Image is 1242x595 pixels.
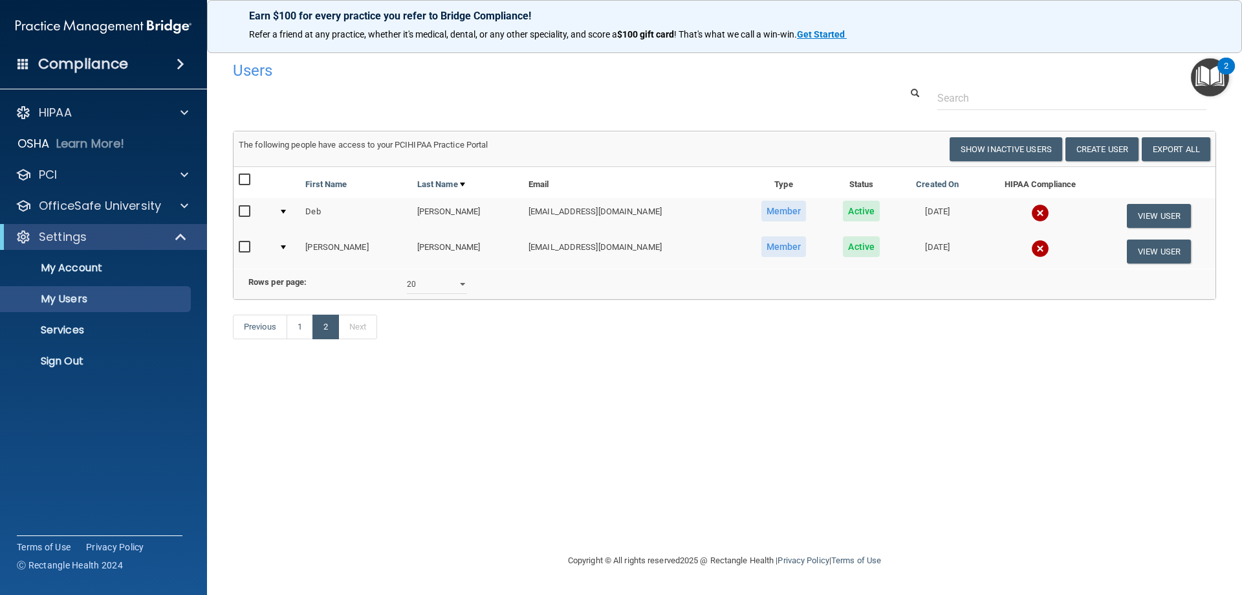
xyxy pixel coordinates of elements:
p: Services [8,324,185,337]
img: cross.ca9f0e7f.svg [1031,240,1049,258]
span: Ⓒ Rectangle Health 2024 [17,559,123,572]
button: Show Inactive Users [950,137,1062,161]
a: Created On [916,177,959,192]
div: Copyright © All rights reserved 2025 @ Rectangle Health | | [488,540,961,581]
th: Status [826,167,897,198]
td: [DATE] [897,234,978,269]
strong: $100 gift card [617,29,674,39]
span: Active [843,201,880,221]
a: Get Started [797,29,847,39]
a: Privacy Policy [778,556,829,565]
img: PMB logo [16,14,191,39]
a: Export All [1142,137,1210,161]
p: Earn $100 for every practice you refer to Bridge Compliance! [249,10,1200,22]
a: Terms of Use [17,541,71,554]
p: Learn More! [56,136,125,152]
a: Settings [16,229,188,245]
strong: Get Started [797,29,845,39]
span: Member [761,236,807,257]
a: PCI [16,167,188,183]
a: First Name [305,177,347,192]
a: Previous [233,315,287,339]
p: My Users [8,293,185,306]
h4: Users [233,62,798,79]
a: Next [338,315,377,339]
a: Last Name [417,177,465,192]
b: Rows per page: [248,277,307,287]
span: Member [761,201,807,221]
td: [PERSON_NAME] [412,198,523,234]
th: HIPAA Compliance [978,167,1103,198]
a: Terms of Use [831,556,881,565]
span: ! That's what we call a win-win. [674,29,797,39]
div: 2 [1224,66,1228,83]
span: Active [843,236,880,257]
a: 2 [312,315,339,339]
button: View User [1127,240,1191,264]
button: View User [1127,204,1191,228]
input: Search [937,86,1206,110]
p: Settings [39,229,87,245]
button: Create User [1065,137,1138,161]
td: [EMAIL_ADDRESS][DOMAIN_NAME] [523,198,741,234]
td: [EMAIL_ADDRESS][DOMAIN_NAME] [523,234,741,269]
a: HIPAA [16,105,188,120]
button: Open Resource Center, 2 new notifications [1191,58,1229,96]
td: Deb [300,198,411,234]
td: [PERSON_NAME] [412,234,523,269]
th: Email [523,167,741,198]
p: HIPAA [39,105,72,120]
a: Privacy Policy [86,541,144,554]
p: PCI [39,167,57,183]
p: OSHA [17,136,50,152]
th: Type [741,167,825,198]
span: Refer a friend at any practice, whether it's medical, dental, or any other speciality, and score a [249,29,617,39]
td: [PERSON_NAME] [300,234,411,269]
a: 1 [287,315,313,339]
h4: Compliance [38,55,128,73]
img: cross.ca9f0e7f.svg [1031,204,1049,222]
span: The following people have access to your PCIHIPAA Practice Portal [239,140,488,150]
p: Sign Out [8,355,185,368]
td: [DATE] [897,198,978,234]
a: OfficeSafe University [16,198,188,214]
p: My Account [8,262,185,275]
p: OfficeSafe University [39,198,161,214]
